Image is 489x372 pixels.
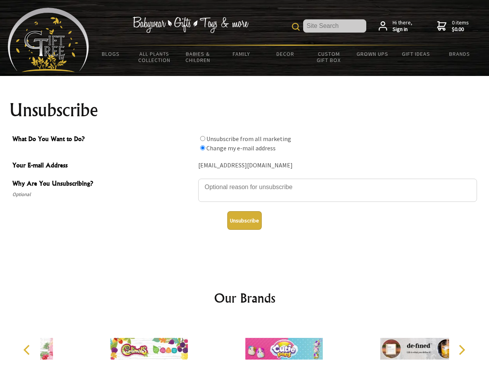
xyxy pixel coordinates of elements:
[350,46,394,62] a: Grown Ups
[220,46,264,62] a: Family
[227,211,262,230] button: Unsubscribe
[393,19,412,33] span: Hi there,
[200,136,205,141] input: What Do You Want to Do?
[9,101,480,119] h1: Unsubscribe
[379,19,412,33] a: Hi there,Sign in
[198,160,477,172] div: [EMAIL_ADDRESS][DOMAIN_NAME]
[307,46,351,68] a: Custom Gift Box
[12,134,194,145] span: What Do You Want to Do?
[200,145,205,150] input: What Do You Want to Do?
[198,179,477,202] textarea: Why Are You Unsubscribing?
[89,46,133,62] a: BLOGS
[15,289,474,307] h2: Our Brands
[292,23,300,31] img: product search
[437,19,469,33] a: 0 items$0.00
[303,19,366,33] input: Site Search
[394,46,438,62] a: Gift Ideas
[452,26,469,33] strong: $0.00
[438,46,482,62] a: Brands
[206,135,291,143] label: Unsubscribe from all marketing
[176,46,220,68] a: Babies & Children
[453,341,470,358] button: Next
[133,46,177,68] a: All Plants Collection
[12,160,194,172] span: Your E-mail Address
[12,179,194,190] span: Why Are You Unsubscribing?
[206,144,276,152] label: Change my e-mail address
[452,19,469,33] span: 0 items
[19,341,36,358] button: Previous
[12,190,194,199] span: Optional
[8,8,89,72] img: Babyware - Gifts - Toys and more...
[132,17,249,33] img: Babywear - Gifts - Toys & more
[263,46,307,62] a: Decor
[393,26,412,33] strong: Sign in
